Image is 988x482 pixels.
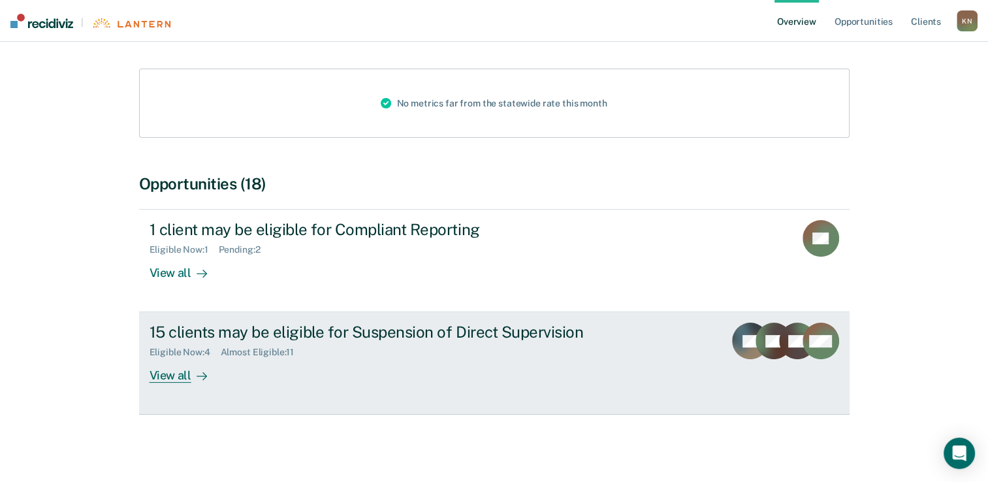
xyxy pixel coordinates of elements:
div: Opportunities (18) [139,174,850,193]
a: 1 client may be eligible for Compliant ReportingEligible Now:1Pending:2View all [139,209,850,312]
img: Recidiviz [10,14,73,28]
div: 1 client may be eligible for Compliant Reporting [150,220,608,239]
button: KN [957,10,978,31]
div: Eligible Now : 4 [150,347,221,358]
div: No metrics far from the statewide rate this month [370,69,617,137]
div: View all [150,358,223,383]
span: | [73,17,91,28]
img: Lantern [91,18,170,28]
a: 15 clients may be eligible for Suspension of Direct SupervisionEligible Now:4Almost Eligible:11Vi... [139,312,850,415]
div: Pending : 2 [219,244,271,255]
div: Open Intercom Messenger [944,438,975,469]
div: 15 clients may be eligible for Suspension of Direct Supervision [150,323,608,342]
div: Eligible Now : 1 [150,244,219,255]
div: K N [957,10,978,31]
div: Almost Eligible : 11 [221,347,305,358]
div: View all [150,255,223,281]
a: | [10,14,170,28]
